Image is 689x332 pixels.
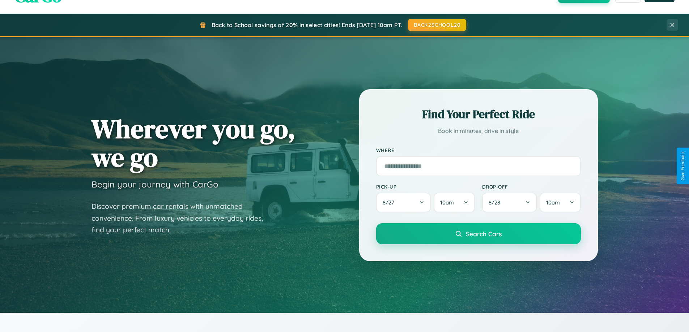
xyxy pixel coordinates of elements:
label: Pick-up [376,184,475,190]
span: 10am [440,199,454,206]
h2: Find Your Perfect Ride [376,106,581,122]
button: 10am [540,193,580,212]
div: Give Feedback [680,151,685,181]
h1: Wherever you go, we go [92,115,295,172]
button: Search Cars [376,223,581,244]
label: Drop-off [482,184,581,190]
button: 10am [434,193,475,212]
p: Discover premium car rentals with unmatched convenience. From luxury vehicles to everyday rides, ... [92,201,272,236]
button: 8/27 [376,193,431,212]
button: BACK2SCHOOL20 [408,19,466,31]
p: Book in minutes, drive in style [376,126,581,136]
h3: Begin your journey with CarGo [92,179,218,190]
span: 8 / 27 [383,199,398,206]
span: 8 / 28 [489,199,504,206]
span: 10am [546,199,560,206]
span: Back to School savings of 20% in select cities! Ends [DATE] 10am PT. [212,21,403,29]
label: Where [376,147,581,153]
button: 8/28 [482,193,537,212]
span: Search Cars [466,230,502,238]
